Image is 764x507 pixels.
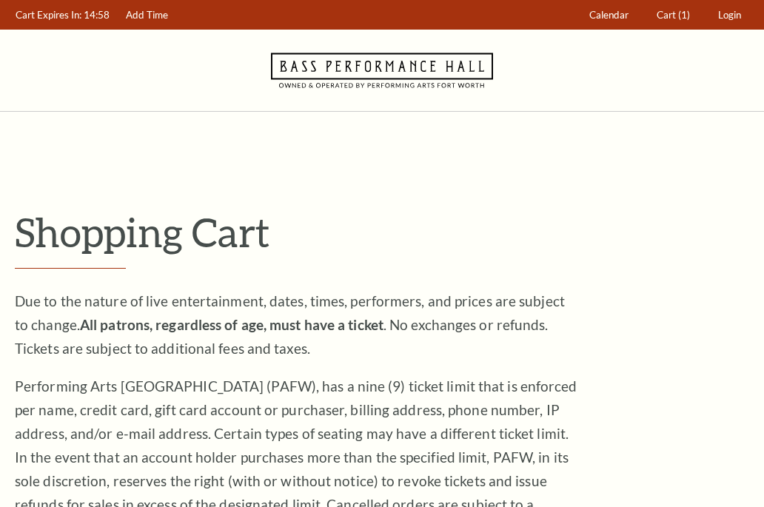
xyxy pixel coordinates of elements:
[650,1,697,30] a: Cart (1)
[718,9,741,21] span: Login
[583,1,636,30] a: Calendar
[15,292,565,357] span: Due to the nature of live entertainment, dates, times, performers, and prices are subject to chan...
[711,1,748,30] a: Login
[16,9,81,21] span: Cart Expires In:
[80,316,383,333] strong: All patrons, regardless of age, must have a ticket
[589,9,629,21] span: Calendar
[84,9,110,21] span: 14:58
[15,208,749,256] p: Shopping Cart
[119,1,175,30] a: Add Time
[678,9,690,21] span: (1)
[657,9,676,21] span: Cart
